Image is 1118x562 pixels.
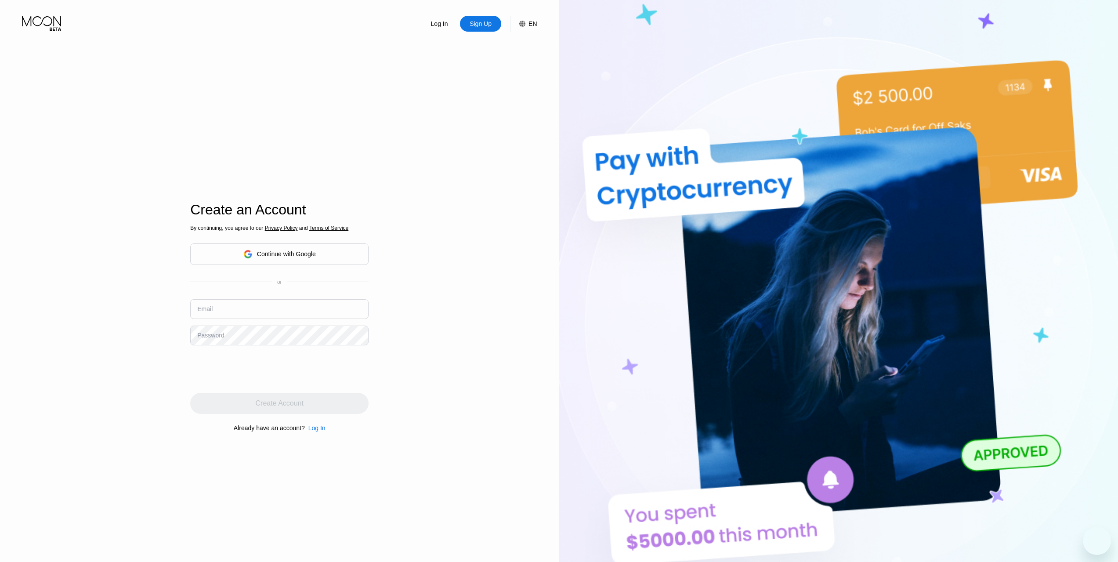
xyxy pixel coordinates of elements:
div: Log In [419,16,460,32]
div: Create an Account [190,202,369,218]
iframe: reCAPTCHA [190,352,324,386]
div: Continue with Google [190,243,369,265]
div: EN [528,20,537,27]
div: Sign Up [460,16,501,32]
span: Terms of Service [309,225,348,231]
div: By continuing, you agree to our [190,225,369,231]
div: or [277,279,282,285]
div: Log In [430,19,449,28]
span: and [297,225,309,231]
iframe: ปุ่มเพื่อเปิดใช้หน้าต่างการส่งข้อความ [1083,527,1111,555]
div: Email [197,305,213,312]
div: Already have an account? [234,424,305,431]
div: Log In [308,424,326,431]
div: Continue with Google [257,250,316,257]
div: EN [510,16,537,32]
div: Sign Up [469,19,492,28]
div: Password [197,332,224,339]
span: Privacy Policy [265,225,298,231]
div: Log In [305,424,326,431]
